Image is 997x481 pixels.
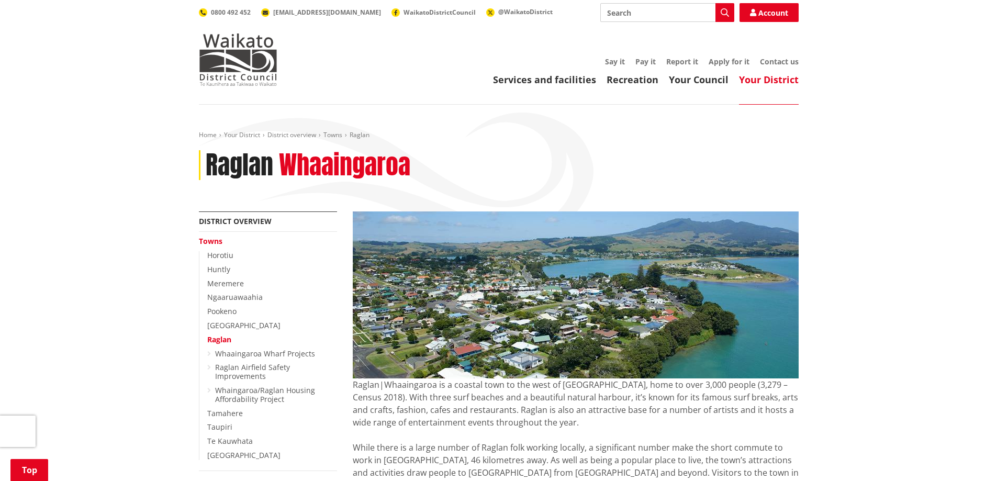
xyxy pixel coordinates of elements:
a: Taupiri [207,422,232,432]
a: Ngaaruawaahia [207,292,263,302]
nav: breadcrumb [199,131,799,140]
a: Pookeno [207,306,237,316]
input: Search input [600,3,734,22]
a: Towns [199,236,222,246]
a: Te Kauwhata [207,436,253,446]
img: Waikato District Council - Te Kaunihera aa Takiwaa o Waikato [199,33,277,86]
a: Services and facilities [493,73,596,86]
h1: Raglan [206,150,273,181]
a: Contact us [760,57,799,66]
a: WaikatoDistrictCouncil [391,8,476,17]
h2: Whaaingaroa [279,150,410,181]
a: Report it [666,57,698,66]
span: [EMAIL_ADDRESS][DOMAIN_NAME] [273,8,381,17]
a: [GEOGRAPHIC_DATA] [207,320,281,330]
a: Towns [323,130,342,139]
a: [GEOGRAPHIC_DATA] [207,450,281,460]
a: Say it [605,57,625,66]
a: Meremere [207,278,244,288]
a: Tamahere [207,408,243,418]
a: Your Council [669,73,729,86]
a: Raglan [207,334,231,344]
span: @WaikatoDistrict [498,7,553,16]
a: Your District [224,130,260,139]
a: Home [199,130,217,139]
a: Apply for it [709,57,749,66]
a: Whaaingaroa Wharf Projects [215,349,315,359]
a: @WaikatoDistrict [486,7,553,16]
a: [EMAIL_ADDRESS][DOMAIN_NAME] [261,8,381,17]
a: Raglan Airfield Safety Improvements [215,362,290,381]
a: Account [740,3,799,22]
span: Raglan [350,130,369,139]
a: District overview [267,130,316,139]
a: Huntly [207,264,230,274]
a: Whaingaroa/Raglan Housing Affordability Project [215,385,315,404]
a: Pay it [635,57,656,66]
a: Top [10,459,48,481]
a: Recreation [607,73,658,86]
a: Your District [739,73,799,86]
span: 0800 492 452 [211,8,251,17]
img: View of the walk bridge in Raglan [353,211,799,378]
a: Horotiu [207,250,233,260]
a: District overview [199,216,272,226]
span: WaikatoDistrictCouncil [404,8,476,17]
a: 0800 492 452 [199,8,251,17]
